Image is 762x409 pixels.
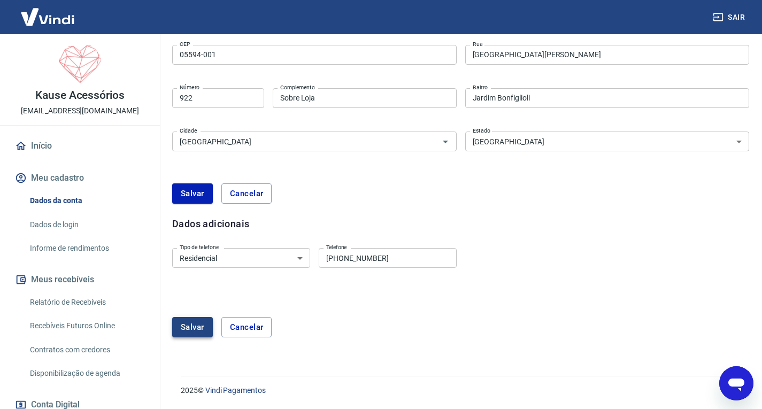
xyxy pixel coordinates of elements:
[180,127,197,135] label: Cidade
[26,362,147,384] a: Disponibilização de agenda
[473,127,490,135] label: Estado
[26,190,147,212] a: Dados da conta
[21,105,139,117] p: [EMAIL_ADDRESS][DOMAIN_NAME]
[180,243,219,251] label: Tipo de telefone
[172,317,213,337] button: Salvar
[719,366,753,400] iframe: Botão para abrir a janela de mensagens
[180,83,199,91] label: Número
[13,134,147,158] a: Início
[473,40,483,48] label: Rua
[473,83,488,91] label: Bairro
[711,7,749,27] button: Sair
[13,268,147,291] button: Meus recebíveis
[26,339,147,361] a: Contratos com credores
[13,166,147,190] button: Meu cadastro
[26,237,147,259] a: Informe de rendimentos
[205,386,266,395] a: Vindi Pagamentos
[180,40,190,48] label: CEP
[172,183,213,204] button: Salvar
[13,1,82,33] img: Vindi
[181,385,736,396] p: 2025 ©
[438,134,453,149] button: Abrir
[26,315,147,337] a: Recebíveis Futuros Online
[172,217,249,231] h6: Dados adicionais
[221,317,272,337] button: Cancelar
[221,183,272,204] button: Cancelar
[175,135,422,148] input: Digite aqui algumas palavras para buscar a cidade
[26,291,147,313] a: Relatório de Recebíveis
[280,83,315,91] label: Complemento
[35,90,125,101] p: Kause Acessórios
[326,243,347,251] label: Telefone
[26,214,147,236] a: Dados de login
[59,43,102,86] img: 0335727d-d3ee-4287-a96b-b28e95ce0ee7.jpeg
